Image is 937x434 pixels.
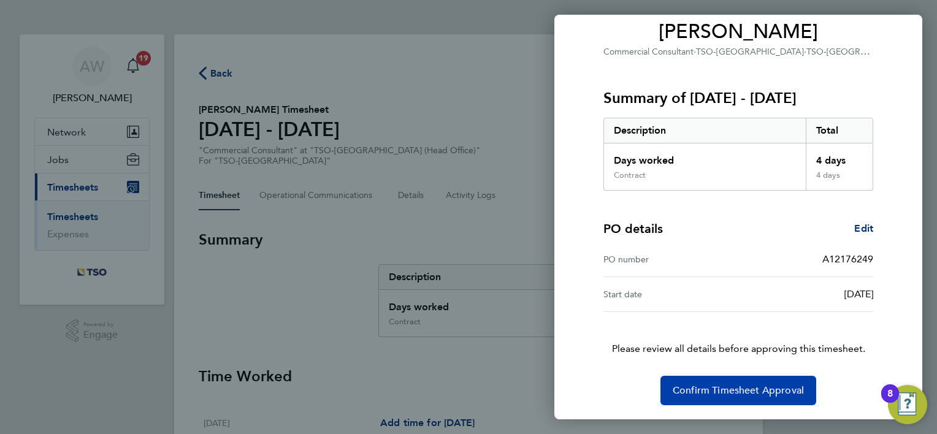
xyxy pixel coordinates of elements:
[603,252,738,267] div: PO number
[589,312,888,356] p: Please review all details before approving this timesheet.
[660,376,816,405] button: Confirm Timesheet Approval
[603,20,873,44] span: [PERSON_NAME]
[603,88,873,108] h3: Summary of [DATE] - [DATE]
[603,287,738,302] div: Start date
[603,47,694,57] span: Commercial Consultant
[806,118,873,143] div: Total
[854,223,873,234] span: Edit
[673,384,804,397] span: Confirm Timesheet Approval
[603,220,663,237] h4: PO details
[806,170,873,190] div: 4 days
[604,143,806,170] div: Days worked
[696,47,804,57] span: TSO-[GEOGRAPHIC_DATA]
[604,118,806,143] div: Description
[804,47,806,57] span: ·
[603,118,873,191] div: Summary of 13 - 19 Sep 2025
[694,47,696,57] span: ·
[614,170,646,180] div: Contract
[806,143,873,170] div: 4 days
[854,221,873,236] a: Edit
[887,394,893,409] div: 8
[822,253,873,265] span: A12176249
[888,385,927,424] button: Open Resource Center, 8 new notifications
[738,287,873,302] div: [DATE]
